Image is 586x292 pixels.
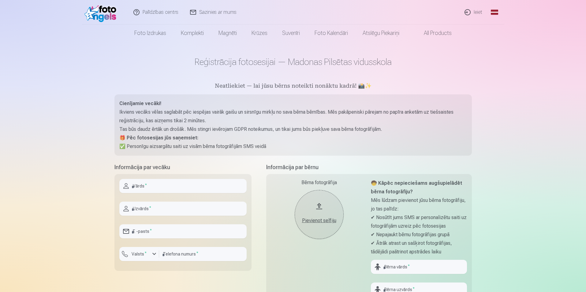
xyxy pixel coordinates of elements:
a: Komplekti [174,25,211,42]
a: Foto kalendāri [307,25,355,42]
a: Atslēgu piekariņi [355,25,407,42]
div: Pievienot selfiju [301,217,338,224]
div: Bērna fotogrāfija [271,179,367,186]
p: ✔ Ātrāk atrast un sašķirot fotogrāfijas, tādējādi paātrinot apstrādes laiku [371,239,467,256]
p: ✅ Personīgu aizsargātu saiti uz visām bērna fotogrāfijām SMS veidā [119,142,467,151]
a: Suvenīri [275,25,307,42]
strong: 🧒 Kāpēc nepieciešams augšupielādēt bērna fotogrāfiju? [371,180,462,195]
a: Krūzes [244,25,275,42]
button: Pievienot selfiju [295,190,344,239]
h5: Informācija par bērnu [266,163,472,172]
p: Tas būs daudz ērtāk un drošāk. Mēs stingri ievērojam GDPR noteikumus, un tikai jums būs piekļuve ... [119,125,467,134]
a: Foto izdrukas [127,25,174,42]
p: Mēs lūdzam pievienot jūsu bērna fotogrāfiju, jo tas palīdz: [371,196,467,213]
label: Valsts [129,251,149,257]
img: /fa1 [84,2,120,22]
a: All products [407,25,459,42]
strong: Cienījamie vecāki! [119,100,161,106]
a: Magnēti [211,25,244,42]
p: ✔ Nosūtīt jums SMS ar personalizētu saiti uz fotogrāfijām uzreiz pēc fotosesijas [371,213,467,230]
h1: Reģistrācija fotosesijai — Madonas Pilsētas vidusskola [114,56,472,67]
h5: Informācija par vecāku [114,163,252,172]
strong: 🎁 Pēc fotosesijas jūs saņemsiet: [119,135,198,141]
button: Valsts* [119,247,159,261]
h5: Neatliekiet — lai jūsu bērns noteikti nonāktu kadrā! 📸✨ [114,82,472,91]
p: Ikviens vecāks vēlas saglabāt pēc iespējas vairāk gaišu un sirsnīgu mirkļu no sava bērna bērnības... [119,108,467,125]
p: ✔ Nepajaukt bērnu fotogrāfijas grupā [371,230,467,239]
